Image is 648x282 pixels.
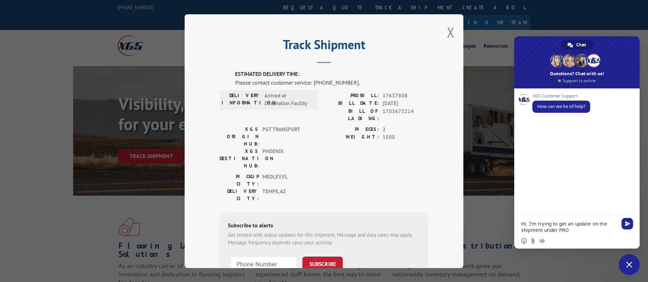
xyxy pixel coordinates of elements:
[262,187,309,202] span: TEMPE , AZ
[383,107,429,122] span: 1703673214
[264,92,311,107] span: Arrived at Destination Facility
[262,147,309,169] span: PHOENIX
[383,125,429,133] span: 2
[532,94,590,99] span: XGS Customer Support
[324,133,379,141] label: WEIGHT:
[324,92,379,100] label: PROBILL:
[222,92,261,107] label: DELIVERY INFORMATION:
[219,173,259,187] label: PICKUP CITY:
[262,173,309,187] span: MEDLEY , FL
[262,125,309,147] span: PGT TRANSPORT
[219,147,259,169] label: XGS DESTINATION HUB:
[235,70,429,78] label: ESTIMATED DELIVERY TIME:
[622,218,633,229] span: Send
[521,221,617,233] textarea: Compose your message...
[324,125,379,133] label: PIECES:
[521,238,527,244] span: Insert an emoji
[235,78,429,86] div: Please contact customer service: [PHONE_NUMBER].
[219,40,429,53] h2: Track Shipment
[383,92,429,100] span: 17637808
[231,256,297,271] input: Phone Number
[302,256,343,271] button: SUBSCRIBE
[228,231,420,246] div: Get texted with status updates for this shipment. Message and data rates may apply. Message frequ...
[324,100,379,108] label: BILL DATE:
[324,107,379,122] label: BILL OF LADING:
[576,40,586,50] span: Chat
[530,238,536,244] span: Send a file
[383,100,429,108] span: [DATE]
[447,23,455,41] button: Close modal
[539,238,545,244] span: Audio message
[228,221,420,231] div: Subscribe to alerts
[537,103,585,109] span: How can we be of help?
[383,133,429,141] span: 1500
[219,187,259,202] label: DELIVERY CITY:
[619,254,640,275] div: Close chat
[219,125,259,147] label: XGS ORIGIN HUB:
[561,40,593,50] div: Chat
